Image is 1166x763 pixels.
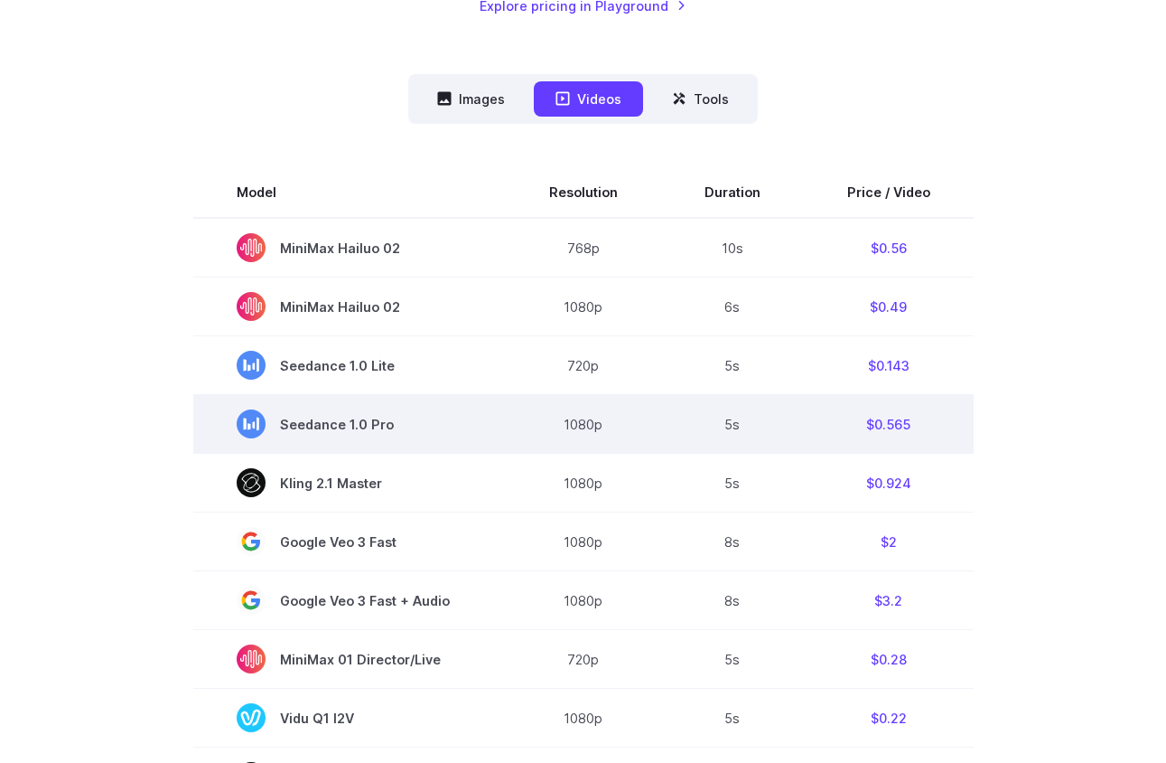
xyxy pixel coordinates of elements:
td: 5s [661,454,804,513]
td: 5s [661,689,804,748]
button: Tools [650,81,751,117]
button: Images [415,81,527,117]
span: Google Veo 3 Fast + Audio [237,586,462,615]
th: Model [193,167,506,218]
button: Videos [534,81,643,117]
span: Vidu Q1 I2V [237,703,462,732]
span: Google Veo 3 Fast [237,527,462,556]
td: $0.565 [804,395,974,454]
td: 6s [661,278,804,336]
th: Resolution [506,167,661,218]
td: 1080p [506,395,661,454]
td: 720p [506,336,661,395]
td: $0.49 [804,278,974,336]
th: Price / Video [804,167,974,218]
td: $0.924 [804,454,974,513]
td: $0.28 [804,630,974,689]
span: Seedance 1.0 Lite [237,351,462,380]
span: MiniMax Hailuo 02 [237,292,462,321]
span: MiniMax Hailuo 02 [237,233,462,262]
td: 5s [661,395,804,454]
span: MiniMax 01 Director/Live [237,645,462,674]
td: 1080p [506,513,661,571]
td: 5s [661,630,804,689]
span: Seedance 1.0 Pro [237,410,462,438]
td: 10s [661,218,804,278]
td: $3.2 [804,571,974,630]
td: 5s [661,336,804,395]
td: $0.143 [804,336,974,395]
td: 1080p [506,571,661,630]
td: 1080p [506,689,661,748]
td: 768p [506,218,661,278]
td: 1080p [506,454,661,513]
td: $0.22 [804,689,974,748]
td: 720p [506,630,661,689]
td: $2 [804,513,974,571]
td: $0.56 [804,218,974,278]
td: 1080p [506,278,661,336]
span: Kling 2.1 Master [237,468,462,497]
td: 8s [661,513,804,571]
td: 8s [661,571,804,630]
th: Duration [661,167,804,218]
